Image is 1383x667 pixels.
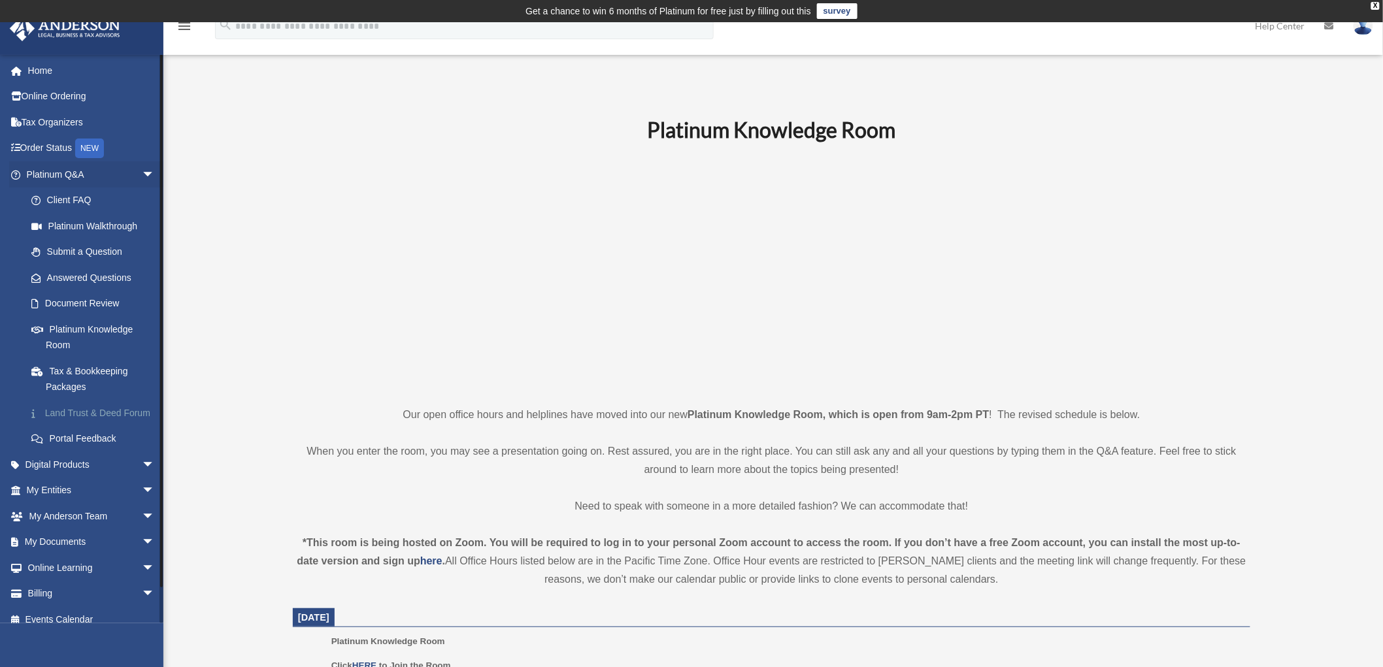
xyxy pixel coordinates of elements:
[525,3,811,19] div: Get a chance to win 6 months of Platinum for free just by filling out this
[1354,16,1373,35] img: User Pic
[9,555,175,581] a: Online Learningarrow_drop_down
[9,451,175,478] a: Digital Productsarrow_drop_down
[293,406,1250,424] p: Our open office hours and helplines have moved into our new ! The revised schedule is below.
[18,239,175,265] a: Submit a Question
[688,409,989,420] strong: Platinum Knowledge Room, which is open from 9am-2pm PT
[6,16,124,41] img: Anderson Advisors Platinum Portal
[293,534,1250,589] div: All Office Hours listed below are in the Pacific Time Zone. Office Hour events are restricted to ...
[142,478,168,504] span: arrow_drop_down
[331,636,445,646] span: Platinum Knowledge Room
[9,84,175,110] a: Online Ordering
[18,426,175,452] a: Portal Feedback
[142,529,168,556] span: arrow_drop_down
[142,581,168,608] span: arrow_drop_down
[142,161,168,188] span: arrow_drop_down
[176,18,192,34] i: menu
[9,109,175,135] a: Tax Organizers
[442,555,445,566] strong: .
[18,291,175,317] a: Document Review
[9,529,175,555] a: My Documentsarrow_drop_down
[293,442,1250,479] p: When you enter the room, you may see a presentation going on. Rest assured, you are in the right ...
[18,265,175,291] a: Answered Questions
[75,138,104,158] div: NEW
[648,117,896,142] b: Platinum Knowledge Room
[142,503,168,530] span: arrow_drop_down
[293,497,1250,515] p: Need to speak with someone in a more detailed fashion? We can accommodate that!
[9,581,175,607] a: Billingarrow_drop_down
[817,3,858,19] a: survey
[18,316,168,358] a: Platinum Knowledge Room
[142,451,168,478] span: arrow_drop_down
[576,161,968,382] iframe: 231110_Toby_KnowledgeRoom
[176,23,192,34] a: menu
[9,503,175,529] a: My Anderson Teamarrow_drop_down
[9,606,175,632] a: Events Calendar
[18,187,175,214] a: Client FAQ
[18,213,175,239] a: Platinum Walkthrough
[1371,2,1380,10] div: close
[18,358,175,400] a: Tax & Bookkeeping Packages
[9,161,175,187] a: Platinum Q&Aarrow_drop_down
[297,537,1241,566] strong: *This room is being hosted on Zoom. You will be required to log in to your personal Zoom account ...
[420,555,442,566] a: here
[18,400,175,426] a: Land Trust & Deed Forum
[298,612,329,623] span: [DATE]
[9,135,175,162] a: Order StatusNEW
[142,555,168,581] span: arrow_drop_down
[9,57,175,84] a: Home
[218,18,233,32] i: search
[9,478,175,504] a: My Entitiesarrow_drop_down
